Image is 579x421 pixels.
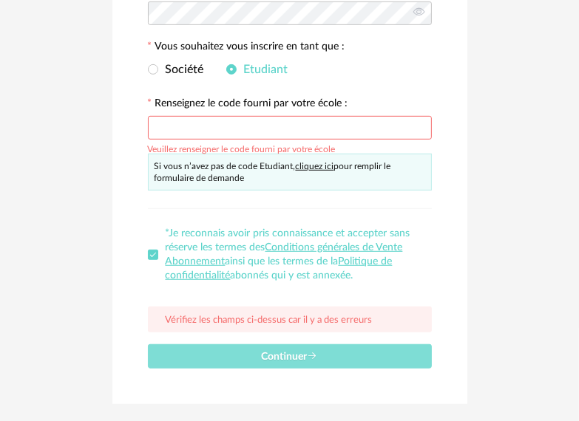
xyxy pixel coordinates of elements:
span: Continuer [262,352,318,362]
span: Vérifiez les champs ci-dessus car il y a des erreurs [166,315,373,325]
label: Vous souhaitez vous inscrire en tant que : [148,41,345,55]
a: cliquez ici [296,162,334,171]
div: Veuillez renseigner le code fourni par votre école [148,142,336,154]
div: Si vous n’avez pas de code Etudiant, pour remplir le formulaire de demande [148,154,432,191]
label: Renseignez le code fourni par votre école : [148,98,348,112]
a: Politique de confidentialité [166,256,393,281]
a: Conditions générales de Vente Abonnement [166,242,403,267]
span: *Je reconnais avoir pris connaissance et accepter sans réserve les termes des ainsi que les terme... [166,228,410,281]
button: Continuer [148,344,432,369]
span: Etudiant [237,64,288,75]
span: Société [158,64,204,75]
